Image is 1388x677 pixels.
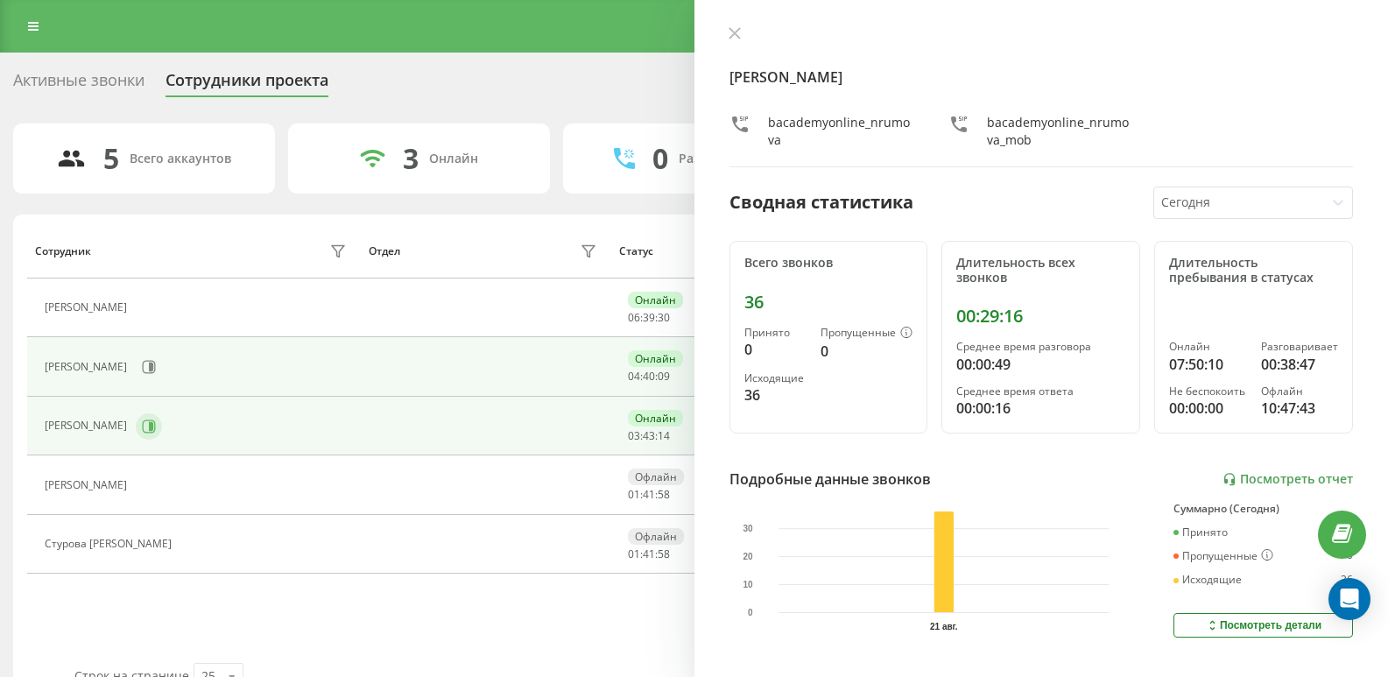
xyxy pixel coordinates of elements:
[13,71,144,98] div: Активные звонки
[729,67,1354,88] h4: [PERSON_NAME]
[1222,472,1353,487] a: Посмотреть отчет
[628,292,683,308] div: Онлайн
[45,538,176,550] div: Cтурова [PERSON_NAME]
[1173,613,1353,638] button: Посмотреть детали
[1169,341,1246,353] div: Онлайн
[628,547,640,561] span: 01
[628,410,683,427] div: Онлайн
[744,384,807,405] div: 36
[956,341,1125,353] div: Среднее время разговора
[1169,256,1338,286] div: Длительность пребывания в статусах
[658,369,670,384] span: 09
[744,372,807,384] div: Исходящие
[1173,549,1273,563] div: Пропущенные
[1261,341,1338,353] div: Разговаривает
[743,580,753,589] text: 10
[643,369,655,384] span: 40
[743,552,753,561] text: 20
[1169,385,1246,398] div: Не беспокоить
[679,152,774,166] div: Разговаривают
[987,114,1133,149] div: bacademyonline_nrumova_mob
[628,428,640,443] span: 03
[1173,526,1228,539] div: Принято
[652,142,668,175] div: 0
[45,361,131,373] div: [PERSON_NAME]
[628,489,670,501] div: : :
[729,469,931,490] div: Подробные данные звонков
[628,548,670,561] div: : :
[658,547,670,561] span: 58
[1173,574,1242,586] div: Исходящие
[930,622,958,631] text: 21 авг.
[768,114,914,149] div: bacademyonline_nrumova
[956,398,1125,419] div: 00:00:16
[628,350,683,367] div: Онлайн
[628,430,670,442] div: : :
[643,547,655,561] span: 41
[744,256,913,271] div: Всего звонков
[35,245,91,257] div: Сотрудник
[1261,385,1338,398] div: Офлайн
[747,608,752,617] text: 0
[45,420,131,432] div: [PERSON_NAME]
[628,310,640,325] span: 06
[956,354,1125,375] div: 00:00:49
[628,469,684,485] div: Офлайн
[1169,354,1246,375] div: 07:50:10
[429,152,478,166] div: Онлайн
[628,312,670,324] div: : :
[628,369,640,384] span: 04
[744,292,913,313] div: 36
[643,428,655,443] span: 43
[743,524,753,533] text: 30
[956,256,1125,286] div: Длительность всех звонков
[1173,503,1353,515] div: Суммарно (Сегодня)
[1261,354,1338,375] div: 00:38:47
[821,327,912,341] div: Пропущенные
[369,245,400,257] div: Отдел
[403,142,419,175] div: 3
[956,385,1125,398] div: Среднее время ответа
[1341,574,1353,586] div: 36
[628,487,640,502] span: 01
[1328,578,1370,620] div: Open Intercom Messenger
[643,487,655,502] span: 41
[744,339,807,360] div: 0
[658,428,670,443] span: 14
[643,310,655,325] span: 39
[658,487,670,502] span: 58
[658,310,670,325] span: 30
[103,142,119,175] div: 5
[619,245,653,257] div: Статус
[1261,398,1338,419] div: 10:47:43
[130,152,231,166] div: Всего аккаунтов
[1169,398,1246,419] div: 00:00:00
[956,306,1125,327] div: 00:29:16
[744,327,807,339] div: Принято
[729,189,913,215] div: Сводная статистика
[166,71,328,98] div: Сотрудники проекта
[821,341,912,362] div: 0
[1205,618,1321,632] div: Посмотреть детали
[45,301,131,314] div: [PERSON_NAME]
[628,370,670,383] div: : :
[628,528,684,545] div: Офлайн
[45,479,131,491] div: [PERSON_NAME]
